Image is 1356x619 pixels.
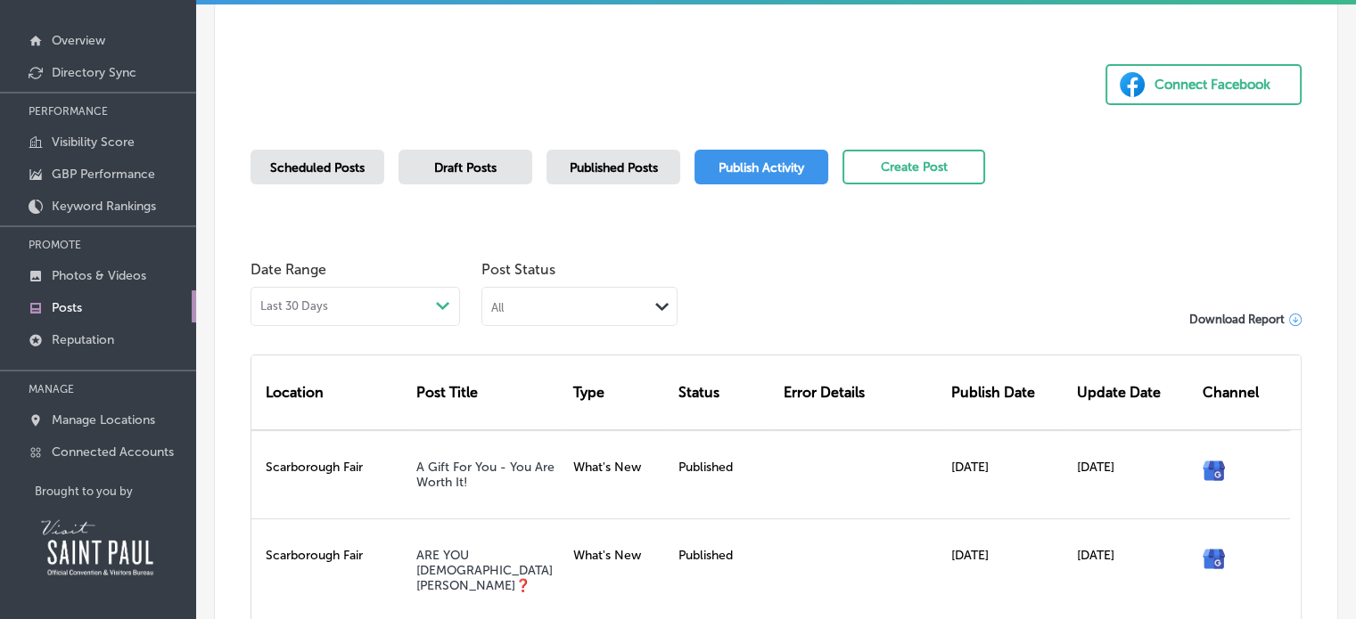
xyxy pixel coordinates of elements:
[1196,355,1290,429] div: Channel
[52,268,146,283] p: Photos & Videos
[35,512,160,582] img: Visit Saint Paul
[52,33,105,48] p: Overview
[566,430,671,518] div: What's New
[1155,71,1270,98] div: Connect Facebook
[776,355,943,429] div: Error Details
[1105,64,1302,105] button: Connect Facebook
[944,430,1070,518] div: [DATE]
[270,160,365,175] span: Scheduled Posts
[260,299,328,314] span: Last 30 Days
[491,299,504,314] div: All
[409,355,567,429] div: Post Title
[566,355,671,429] div: Type
[251,261,326,278] label: Date Range
[671,430,777,518] div: Published
[842,150,985,184] button: Create Post
[416,460,555,490] a: A Gift For You - You Are Worth It!
[251,430,409,518] div: Scarborough Fair
[481,261,678,278] span: Post Status
[434,160,497,175] span: Draft Posts
[1189,313,1285,326] span: Download Report
[671,355,777,429] div: Status
[52,300,82,315] p: Posts
[52,332,114,347] p: Reputation
[52,134,135,150] p: Visibility Score
[719,160,804,175] span: Publish Activity
[1070,355,1196,429] div: Update Date
[570,160,658,175] span: Published Posts
[944,355,1070,429] div: Publish Date
[1070,430,1196,518] div: [DATE]
[52,199,156,214] p: Keyword Rankings
[251,355,409,429] div: Location
[35,485,196,498] p: Brought to you by
[52,167,155,182] p: GBP Performance
[416,548,553,593] a: ARE YOU [DEMOGRAPHIC_DATA][PERSON_NAME]❓
[52,65,136,80] p: Directory Sync
[52,412,155,428] p: Manage Locations
[52,444,174,460] p: Connected Accounts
